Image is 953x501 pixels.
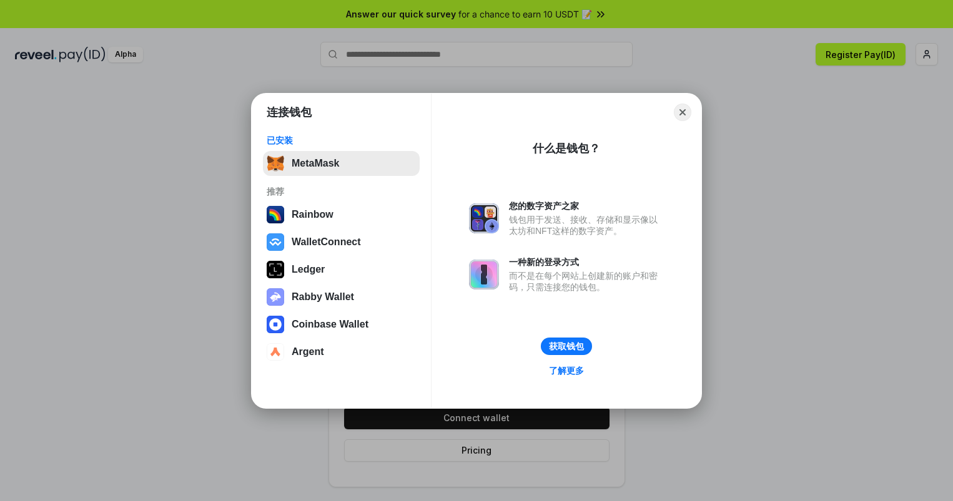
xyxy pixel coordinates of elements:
h1: 连接钱包 [267,105,312,120]
button: Close [674,104,691,121]
button: Ledger [263,257,420,282]
div: 获取钱包 [549,341,584,352]
img: svg+xml,%3Csvg%20xmlns%3D%22http%3A%2F%2Fwww.w3.org%2F2000%2Fsvg%22%20fill%3D%22none%22%20viewBox... [469,203,499,233]
div: Argent [292,346,324,358]
div: WalletConnect [292,236,361,248]
div: MetaMask [292,158,339,169]
div: 一种新的登录方式 [509,256,664,268]
button: MetaMask [263,151,420,176]
div: Rainbow [292,209,333,220]
img: svg+xml,%3Csvg%20xmlns%3D%22http%3A%2F%2Fwww.w3.org%2F2000%2Fsvg%22%20width%3D%2228%22%20height%3... [267,261,284,278]
div: 推荐 [267,186,416,197]
div: 已安装 [267,135,416,146]
button: Coinbase Wallet [263,312,420,337]
button: Rabby Wallet [263,285,420,309]
div: Coinbase Wallet [292,319,368,330]
img: svg+xml,%3Csvg%20width%3D%2228%22%20height%3D%2228%22%20viewBox%3D%220%200%2028%2028%22%20fill%3D... [267,316,284,333]
a: 了解更多 [541,362,591,379]
div: 钱包用于发送、接收、存储和显示像以太坊和NFT这样的数字资产。 [509,214,664,236]
div: Rabby Wallet [292,291,354,303]
button: 获取钱包 [541,338,592,355]
img: svg+xml,%3Csvg%20fill%3D%22none%22%20height%3D%2233%22%20viewBox%3D%220%200%2035%2033%22%20width%... [267,155,284,172]
button: Rainbow [263,202,420,227]
button: WalletConnect [263,230,420,255]
img: svg+xml,%3Csvg%20xmlns%3D%22http%3A%2F%2Fwww.w3.org%2F2000%2Fsvg%22%20fill%3D%22none%22%20viewBox... [267,288,284,306]
img: svg+xml,%3Csvg%20width%3D%2228%22%20height%3D%2228%22%20viewBox%3D%220%200%2028%2028%22%20fill%3D... [267,343,284,361]
div: Ledger [292,264,325,275]
img: svg+xml,%3Csvg%20width%3D%2228%22%20height%3D%2228%22%20viewBox%3D%220%200%2028%2028%22%20fill%3D... [267,233,284,251]
button: Argent [263,339,420,364]
img: svg+xml,%3Csvg%20width%3D%22120%22%20height%3D%22120%22%20viewBox%3D%220%200%20120%20120%22%20fil... [267,206,284,223]
div: 什么是钱包？ [533,141,600,156]
div: 您的数字资产之家 [509,200,664,212]
div: 了解更多 [549,365,584,376]
div: 而不是在每个网站上创建新的账户和密码，只需连接您的钱包。 [509,270,664,293]
img: svg+xml,%3Csvg%20xmlns%3D%22http%3A%2F%2Fwww.w3.org%2F2000%2Fsvg%22%20fill%3D%22none%22%20viewBox... [469,260,499,289]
